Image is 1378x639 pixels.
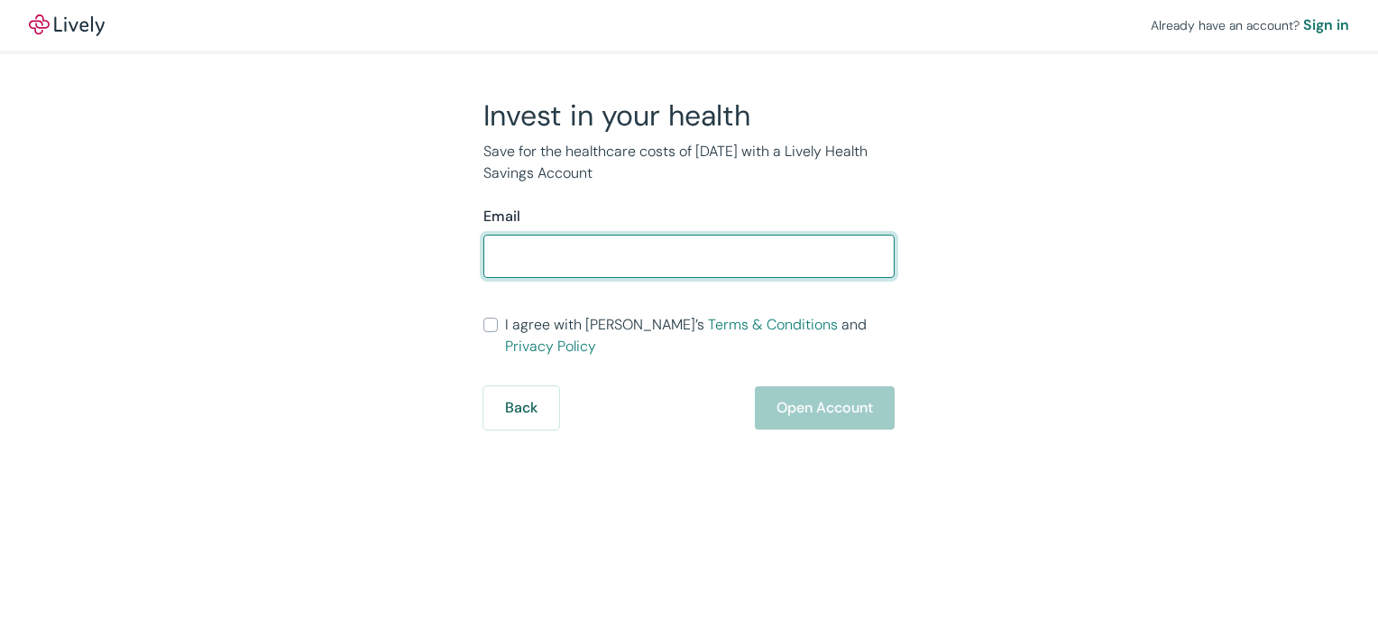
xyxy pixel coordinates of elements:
span: I agree with [PERSON_NAME]’s and [505,314,895,357]
p: Save for the healthcare costs of [DATE] with a Lively Health Savings Account [483,141,895,184]
a: LivelyLively [29,14,105,36]
a: Privacy Policy [505,337,596,356]
button: Back [483,386,559,430]
label: Email [483,206,520,227]
h2: Invest in your health [483,97,895,134]
img: Lively [29,14,105,36]
a: Sign in [1303,14,1349,36]
div: Already have an account? [1151,14,1349,36]
a: Terms & Conditions [708,315,838,334]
